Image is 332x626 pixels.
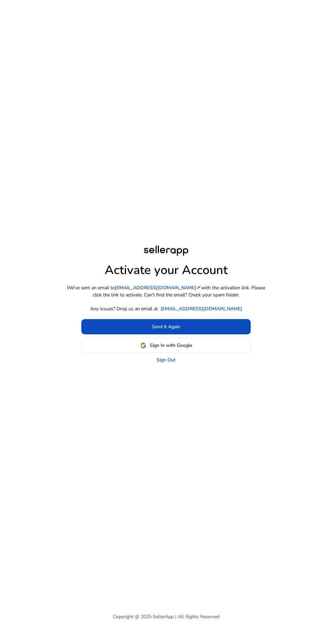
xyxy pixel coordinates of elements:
h1: Activate your Account [105,257,228,277]
span: Sign In with Google [150,342,192,349]
button: Sign In with Google [81,338,251,353]
mat-icon: edit [196,285,201,290]
p: We've sent an email to with the activation link. Please click the link to activate. Can't find th... [64,284,268,298]
span: Send it Again [152,323,180,330]
img: google-logo.svg [140,342,146,349]
p: Any issues? Drop us an email at [90,305,158,312]
a: Sign Out [157,356,175,363]
button: Send it Again [81,319,251,334]
a: [EMAIL_ADDRESS][DOMAIN_NAME] [115,284,201,291]
a: [EMAIL_ADDRESS][DOMAIN_NAME] [161,305,242,312]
